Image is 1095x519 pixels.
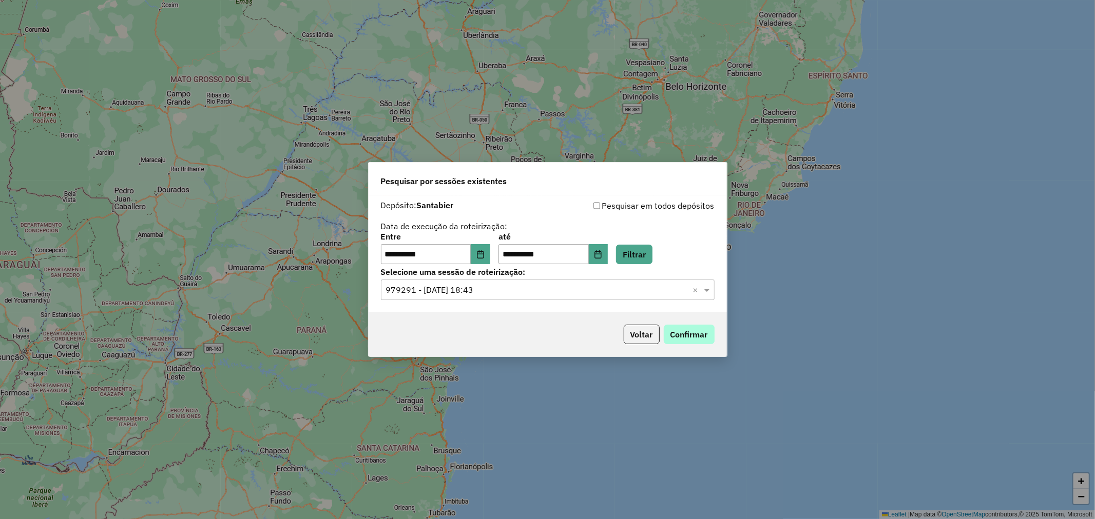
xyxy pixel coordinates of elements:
label: até [498,230,608,243]
strong: Santabier [417,200,454,210]
button: Filtrar [616,245,652,264]
button: Confirmar [664,325,715,344]
span: Pesquisar por sessões existentes [381,175,507,187]
label: Entre [381,230,490,243]
span: Clear all [693,284,702,296]
button: Choose Date [589,244,608,265]
label: Selecione uma sessão de roteirização: [381,266,715,278]
label: Data de execução da roteirização: [381,220,508,232]
button: Choose Date [471,244,490,265]
button: Voltar [624,325,660,344]
div: Pesquisar em todos depósitos [548,199,715,212]
label: Depósito: [381,199,454,211]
